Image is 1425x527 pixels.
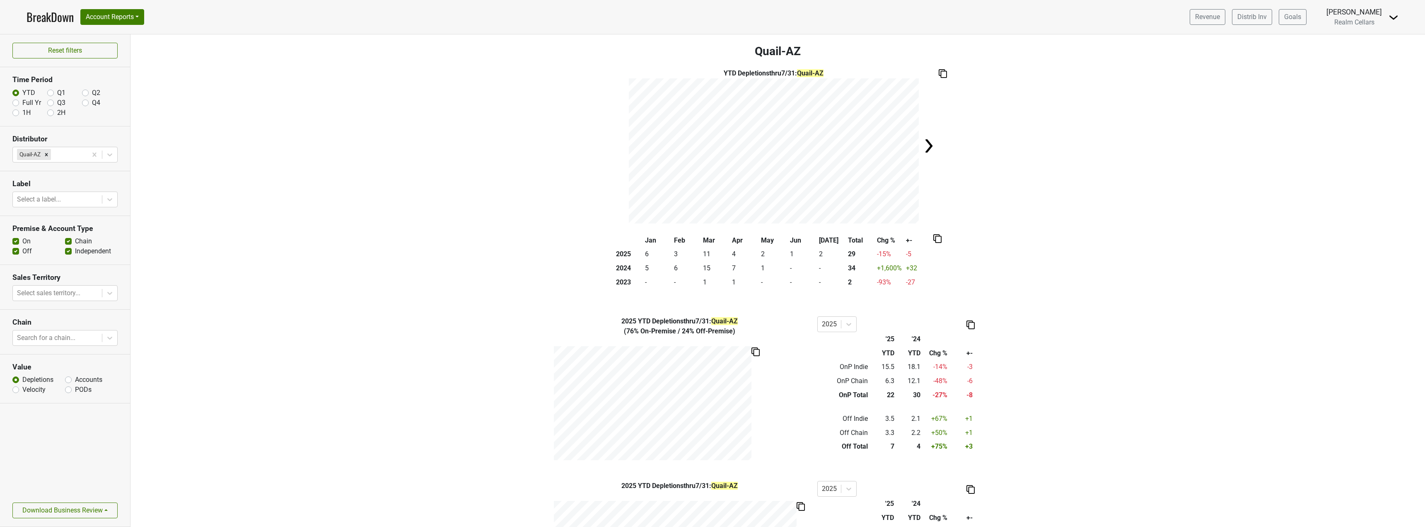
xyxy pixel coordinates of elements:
[12,318,118,327] h3: Chain
[643,233,672,248] th: Jan
[57,88,65,98] label: Q1
[614,261,643,275] th: 2024
[759,233,788,248] th: May
[870,360,896,374] td: 15.5
[701,248,730,262] td: 11
[57,108,65,118] label: 2H
[949,440,974,454] td: +3
[949,412,974,426] td: +1
[817,440,870,454] td: Off Total
[939,69,947,78] img: Copy to clipboard
[846,275,875,289] th: 2
[875,261,904,275] td: +1,600 %
[870,497,896,511] th: '25
[22,88,35,98] label: YTD
[870,511,896,525] th: YTD
[923,360,949,374] td: -14 %
[817,412,870,426] td: Off Indie
[27,8,74,26] a: BreakDown
[875,275,904,289] td: -93 %
[870,388,896,402] td: 22
[875,233,904,248] th: Chg %
[949,426,974,440] td: +1
[621,482,638,490] span: 2025
[923,346,949,360] th: Chg %
[870,332,896,346] th: '25
[920,138,937,154] img: Arrow right
[12,43,118,58] button: Reset filters
[788,261,817,275] td: -
[643,248,672,262] td: 6
[57,98,65,108] label: Q3
[904,261,933,275] td: +32
[846,261,875,275] th: 34
[817,248,846,262] td: 2
[1190,9,1225,25] a: Revenue
[701,275,730,289] td: 1
[730,233,759,248] th: Apr
[12,224,118,233] h3: Premise & Account Type
[759,248,788,262] td: 2
[1389,12,1398,22] img: Dropdown Menu
[22,236,31,246] label: On
[788,233,817,248] th: Jun
[17,149,42,160] div: Quail-AZ
[949,374,974,388] td: -6
[817,388,870,402] td: OnP Total
[12,273,118,282] h3: Sales Territory
[896,346,922,360] th: YTD
[966,485,975,494] img: Copy to clipboard
[701,233,730,248] th: Mar
[614,248,643,262] th: 2025
[896,426,922,440] td: 2.2
[875,248,904,262] td: -15 %
[817,426,870,440] td: Off Chain
[711,317,738,325] span: Quail-AZ
[817,233,846,248] th: [DATE]
[923,511,949,525] th: Chg %
[22,98,41,108] label: Full Yr
[75,385,92,395] label: PODs
[870,374,896,388] td: 6.3
[923,388,949,402] td: -27 %
[817,360,870,374] td: OnP Indie
[759,261,788,275] td: 1
[643,261,672,275] td: 5
[12,503,118,518] button: Download Business Review
[629,68,919,78] div: YTD Depletions thru 7/31 :
[730,261,759,275] td: 7
[621,317,638,325] span: 2025
[788,248,817,262] td: 1
[846,233,875,248] th: Total
[1334,18,1374,26] span: Realm Cellars
[12,75,118,84] h3: Time Period
[643,275,672,289] td: -
[75,236,92,246] label: Chain
[12,363,118,372] h3: Value
[788,275,817,289] td: -
[949,346,974,360] th: +-
[896,511,922,525] th: YTD
[730,248,759,262] td: 4
[896,374,922,388] td: 12.1
[12,135,118,143] h3: Distributor
[870,440,896,454] td: 7
[1232,9,1272,25] a: Distrib Inv
[614,275,643,289] th: 2023
[896,412,922,426] td: 2.1
[949,511,975,525] th: +-
[80,9,144,25] button: Account Reports
[22,108,31,118] label: 1H
[817,374,870,388] td: OnP Chain
[672,275,701,289] td: -
[797,69,824,77] span: Quail-AZ
[904,248,933,262] td: -5
[75,375,102,385] label: Accounts
[711,482,738,490] span: Quail-AZ
[92,98,100,108] label: Q4
[701,261,730,275] td: 15
[817,261,846,275] td: -
[42,149,51,160] div: Remove Quail-AZ
[923,426,949,440] td: +50 %
[966,321,975,329] img: Copy to clipboard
